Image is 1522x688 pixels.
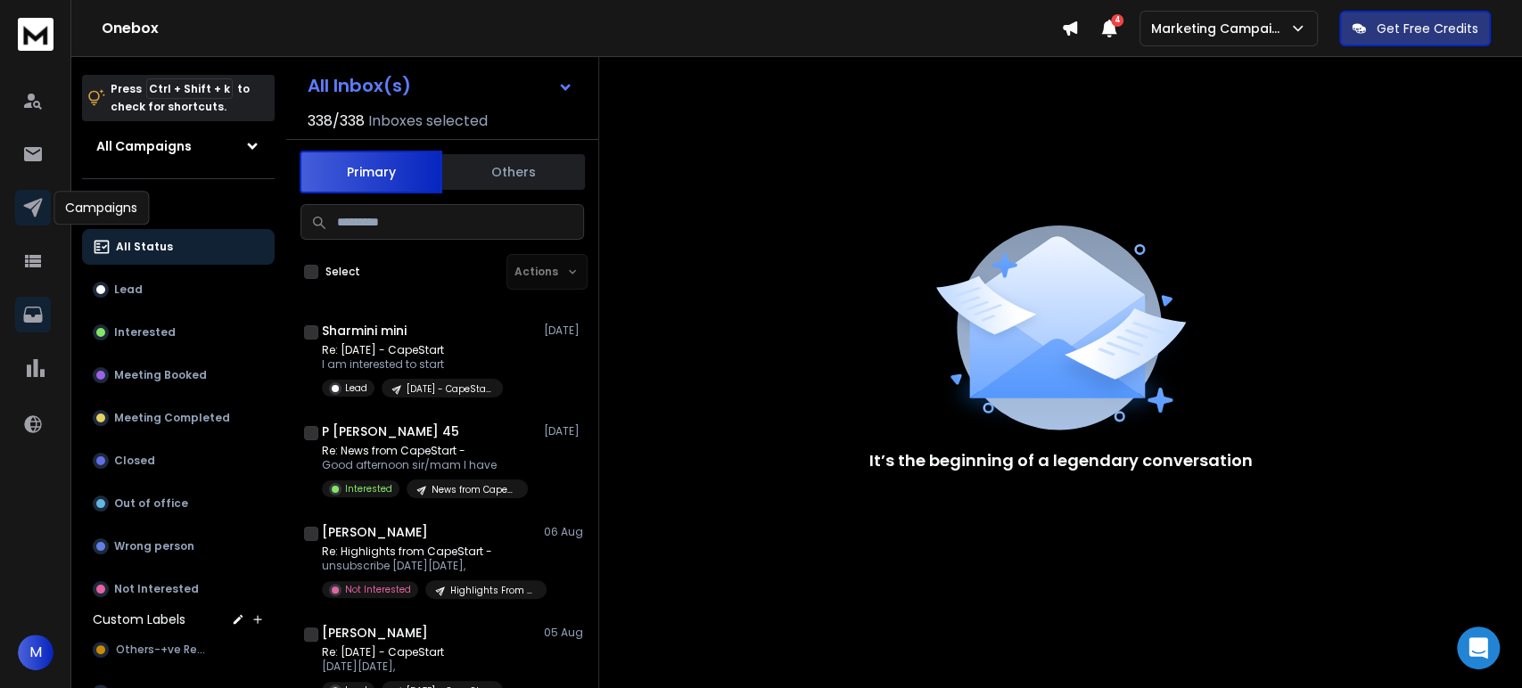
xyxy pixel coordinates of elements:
h1: Sharmini mini [322,322,407,340]
p: Out of office [114,496,188,511]
label: Select [325,265,360,279]
div: Open Intercom Messenger [1457,627,1500,669]
span: Ctrl + Shift + k [146,78,233,99]
button: M [18,635,53,670]
button: All Status [82,229,275,265]
span: 4 [1111,14,1123,27]
p: Get Free Credits [1377,20,1478,37]
p: I am interested to start [322,357,503,372]
img: logo [18,18,53,51]
span: Others-+ve Resp [116,643,210,657]
button: All Inbox(s) [293,68,588,103]
button: Primary [300,151,442,193]
button: Lead [82,272,275,307]
p: Lead [114,283,143,297]
h1: [PERSON_NAME] [322,523,428,541]
p: Marketing Campaign [1151,20,1289,37]
p: Highlights From CapeStart - [DATE] [450,584,536,597]
p: Re: [DATE] - CapeStart [322,343,503,357]
p: News from CapeStart - [DATE] [432,483,517,496]
button: Out of office [82,486,275,521]
p: [DATE] [544,324,584,338]
p: Wrong person [114,539,194,553]
p: Meeting Booked [114,368,207,382]
div: Campaigns [53,191,149,225]
button: Others-+ve Resp [82,632,275,668]
button: Closed [82,443,275,479]
button: Get Free Credits [1339,11,1491,46]
p: Re: Highlights from CapeStart - [322,545,536,559]
button: All Campaigns [82,128,275,164]
h1: P [PERSON_NAME] 45 [322,422,459,440]
p: 05 Aug [544,626,584,640]
p: All Status [116,240,173,254]
p: [DATE][DATE], [322,659,503,674]
p: Re: [DATE] - CapeStart [322,645,503,659]
h3: Custom Labels [93,610,185,628]
p: Lead [345,381,367,395]
p: Not Interested [114,582,199,596]
p: Re: News from CapeStart - [322,444,528,458]
button: Not Interested [82,571,275,607]
p: [DATE] [544,424,584,438]
h3: Inboxes selected [368,111,488,132]
p: unsubscribe [DATE][DATE], [322,559,536,573]
button: Wrong person [82,528,275,564]
p: Interested [345,482,392,496]
p: Interested [114,325,176,340]
h1: All Campaigns [96,137,192,155]
p: Good afternoon sir/mam I have [322,458,528,472]
p: Closed [114,454,155,468]
button: Meeting Booked [82,357,275,393]
p: 06 Aug [544,525,584,539]
h3: Filters [82,193,275,218]
p: Press to check for shortcuts. [111,80,250,116]
h1: [PERSON_NAME] [322,624,428,642]
p: It’s the beginning of a legendary conversation [869,448,1253,473]
h1: Onebox [102,18,1061,39]
span: 338 / 338 [308,111,365,132]
p: Meeting Completed [114,411,230,425]
p: Not Interested [345,583,411,596]
p: [DATE] - CapeStart News [407,382,492,396]
button: Interested [82,315,275,350]
h1: All Inbox(s) [308,77,411,94]
button: Meeting Completed [82,400,275,436]
button: Others [442,152,585,192]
